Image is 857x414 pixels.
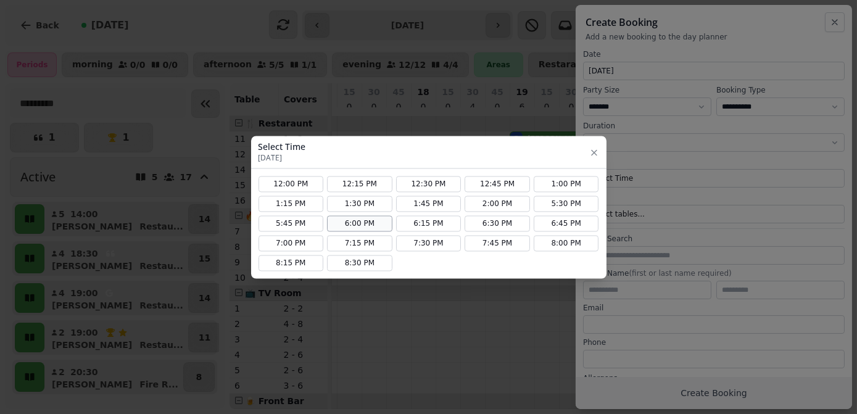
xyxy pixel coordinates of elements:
p: [DATE] [259,153,306,163]
button: 8:00 PM [534,235,599,251]
button: 2:00 PM [465,196,530,212]
button: 12:00 PM [259,176,324,192]
button: 12:30 PM [396,176,462,192]
button: 7:00 PM [259,235,324,251]
button: 1:30 PM [327,196,392,212]
button: 8:15 PM [259,255,324,271]
button: 7:30 PM [396,235,462,251]
button: 1:15 PM [259,196,324,212]
button: 12:45 PM [465,176,530,192]
button: 7:45 PM [465,235,530,251]
button: 6:15 PM [396,215,462,231]
button: 5:45 PM [259,215,324,231]
button: 1:00 PM [534,176,599,192]
button: 6:00 PM [327,215,392,231]
button: 7:15 PM [327,235,392,251]
button: 5:30 PM [534,196,599,212]
h3: Select Time [259,141,306,153]
button: 12:15 PM [327,176,392,192]
button: 6:45 PM [534,215,599,231]
button: 6:30 PM [465,215,530,231]
button: 8:30 PM [327,255,392,271]
button: 1:45 PM [396,196,462,212]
